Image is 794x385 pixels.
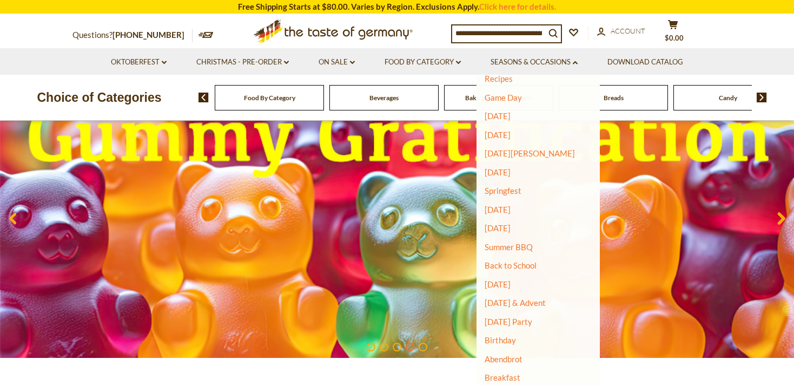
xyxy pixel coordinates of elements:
a: Springfest [485,186,521,195]
a: Food By Category [244,94,295,102]
a: Oktoberfest [111,56,167,68]
a: Click here for details. [479,2,556,11]
a: Game Day [485,93,522,102]
span: Account [611,27,645,35]
a: Breads [604,94,624,102]
a: Birthday [485,335,516,345]
a: [PHONE_NUMBER] [113,30,184,40]
a: [DATE] & Advent [485,298,546,308]
a: Download Catalog [607,56,683,68]
button: $0.00 [657,19,689,47]
p: Questions? [72,28,193,42]
a: Christmas - PRE-ORDER [196,56,289,68]
a: [DATE] [485,111,511,121]
a: Abendbrot [485,354,522,364]
a: Back to School [485,260,537,270]
a: Seasons & Occasions [491,56,578,68]
a: Summer BBQ [485,242,533,252]
a: On Sale [319,56,355,68]
a: [DATE] [485,205,511,214]
a: [DATE] [485,279,511,289]
a: [DATE] [485,223,511,233]
a: [DATE] Party [485,317,532,327]
a: Candy [719,94,737,102]
a: [DATE] [485,130,511,140]
a: Breakfast [485,373,520,382]
img: next arrow [757,93,767,102]
img: previous arrow [199,93,209,102]
a: Recipes [485,74,513,83]
a: Baking, Cakes, Desserts [465,94,533,102]
span: $0.00 [665,34,684,42]
a: Beverages [369,94,399,102]
a: Account [597,25,645,37]
a: Food By Category [385,56,461,68]
a: [DATE][PERSON_NAME] [485,148,575,158]
a: [DATE] [485,167,511,177]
